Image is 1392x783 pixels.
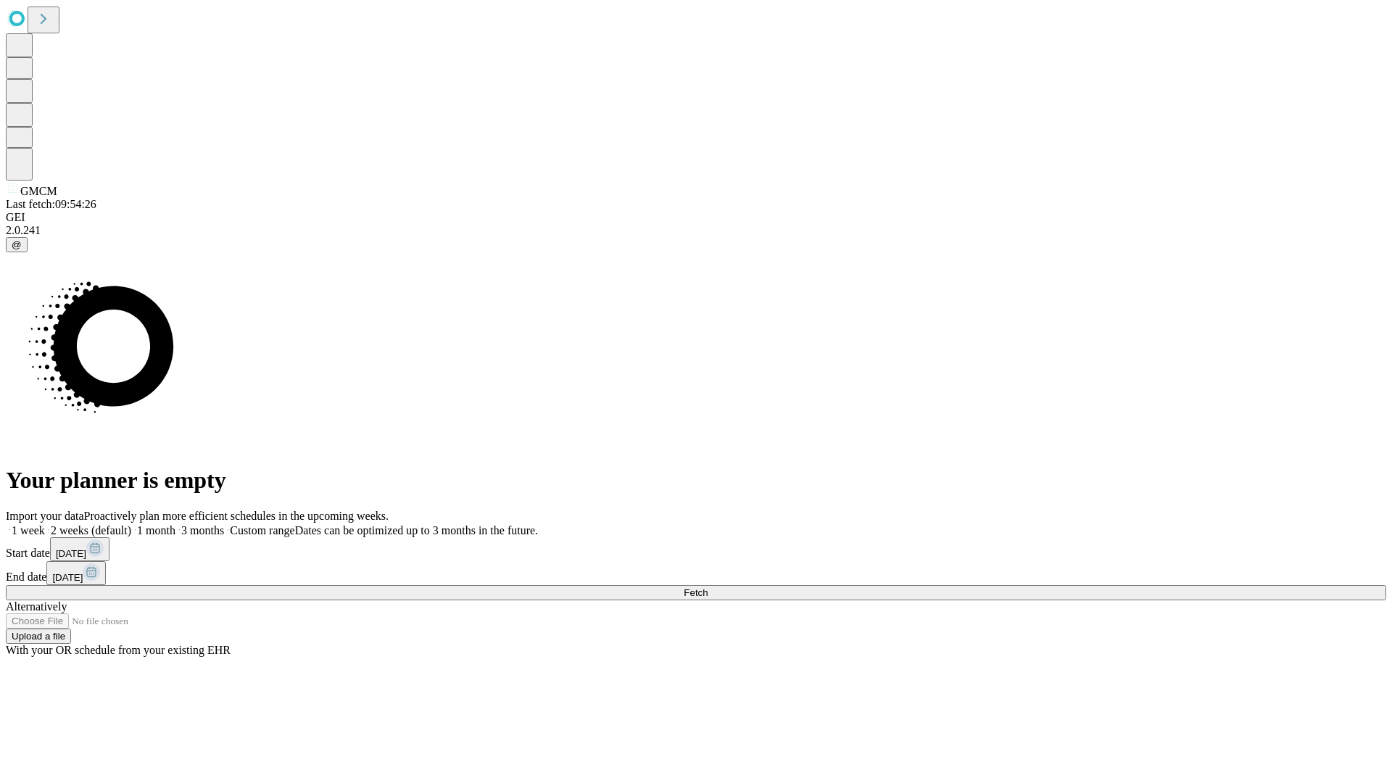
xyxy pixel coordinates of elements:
[6,237,28,252] button: @
[50,537,109,561] button: [DATE]
[84,510,389,522] span: Proactively plan more efficient schedules in the upcoming weeks.
[6,224,1386,237] div: 2.0.241
[12,524,45,536] span: 1 week
[46,561,106,585] button: [DATE]
[6,561,1386,585] div: End date
[52,572,83,583] span: [DATE]
[6,198,96,210] span: Last fetch: 09:54:26
[6,644,231,656] span: With your OR schedule from your existing EHR
[6,629,71,644] button: Upload a file
[6,510,84,522] span: Import your data
[684,587,708,598] span: Fetch
[20,185,57,197] span: GMCM
[6,467,1386,494] h1: Your planner is empty
[12,239,22,250] span: @
[181,524,224,536] span: 3 months
[6,537,1386,561] div: Start date
[6,585,1386,600] button: Fetch
[6,211,1386,224] div: GEI
[230,524,294,536] span: Custom range
[51,524,131,536] span: 2 weeks (default)
[56,548,86,559] span: [DATE]
[295,524,538,536] span: Dates can be optimized up to 3 months in the future.
[137,524,175,536] span: 1 month
[6,600,67,613] span: Alternatively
